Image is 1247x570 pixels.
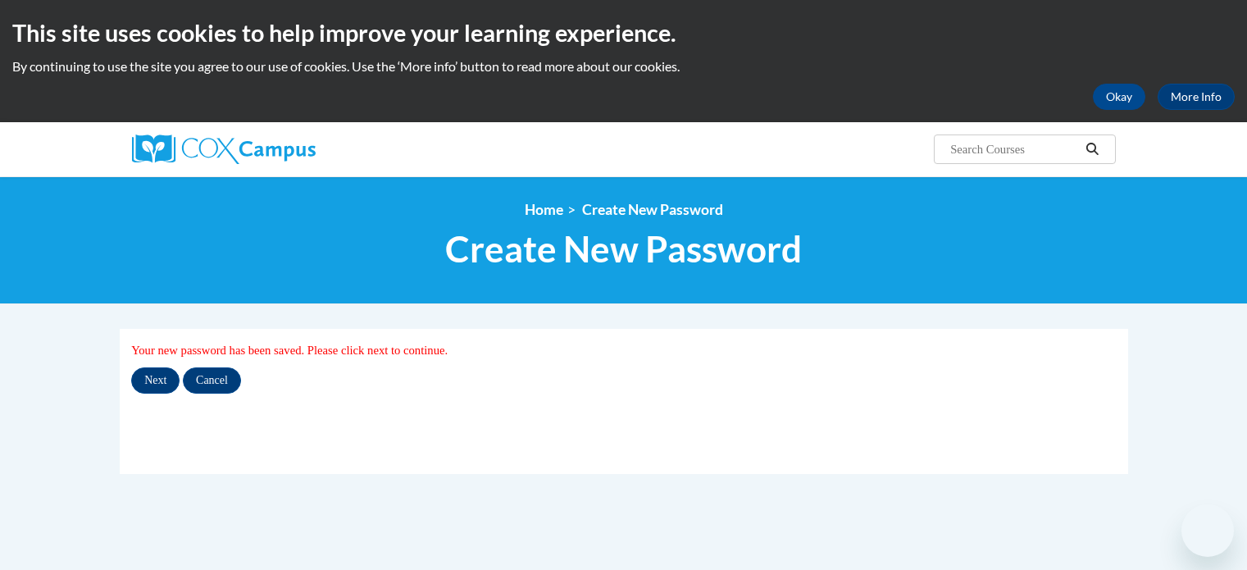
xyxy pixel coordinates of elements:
[132,135,316,164] img: Cox Campus
[132,135,444,164] a: Cox Campus
[1080,139,1104,159] button: Search
[183,367,241,394] input: Cancel
[949,139,1080,159] input: Search Courses
[1093,84,1145,110] button: Okay
[12,57,1235,75] p: By continuing to use the site you agree to our use of cookies. Use the ‘More info’ button to read...
[1158,84,1235,110] a: More Info
[582,201,723,218] span: Create New Password
[525,201,563,218] a: Home
[131,344,448,357] span: Your new password has been saved. Please click next to continue.
[445,227,802,271] span: Create New Password
[12,16,1235,49] h2: This site uses cookies to help improve your learning experience.
[131,367,180,394] input: Next
[1181,504,1234,557] iframe: Button to launch messaging window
